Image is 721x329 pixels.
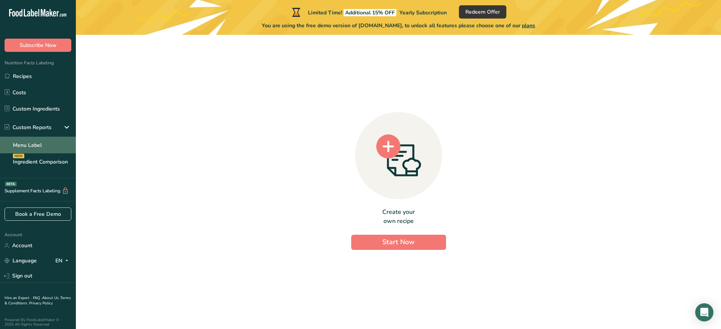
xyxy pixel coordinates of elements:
span: You are using the free demo version of [DOMAIN_NAME], to unlock all features please choose one of... [262,22,535,30]
div: BETA [5,182,17,186]
button: Subscribe Now [5,39,71,52]
a: Language [5,254,37,267]
span: Yearly Subscription [399,9,447,16]
div: NEW [13,154,24,158]
div: Open Intercom Messenger [695,303,713,321]
a: Book a Free Demo [5,207,71,221]
div: Custom Reports [5,123,52,131]
a: About Us . [42,295,60,301]
span: plans [522,22,535,29]
a: FAQ . [33,295,42,301]
div: Powered By FoodLabelMaker © 2025 All Rights Reserved [5,318,71,327]
a: Privacy Policy [29,301,53,306]
span: Redeem Offer [465,8,500,16]
span: Start Now [382,237,415,246]
span: Subscribe Now [20,41,57,49]
div: Limited Time! [291,8,447,17]
a: Hire an Expert . [5,295,31,301]
button: Redeem Offer [459,5,506,19]
button: Start Now [351,235,446,250]
a: Terms & Conditions . [5,295,71,306]
span: Additional 15% OFF [344,9,396,16]
div: Create your own recipe [351,207,446,226]
div: EN [55,256,71,265]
